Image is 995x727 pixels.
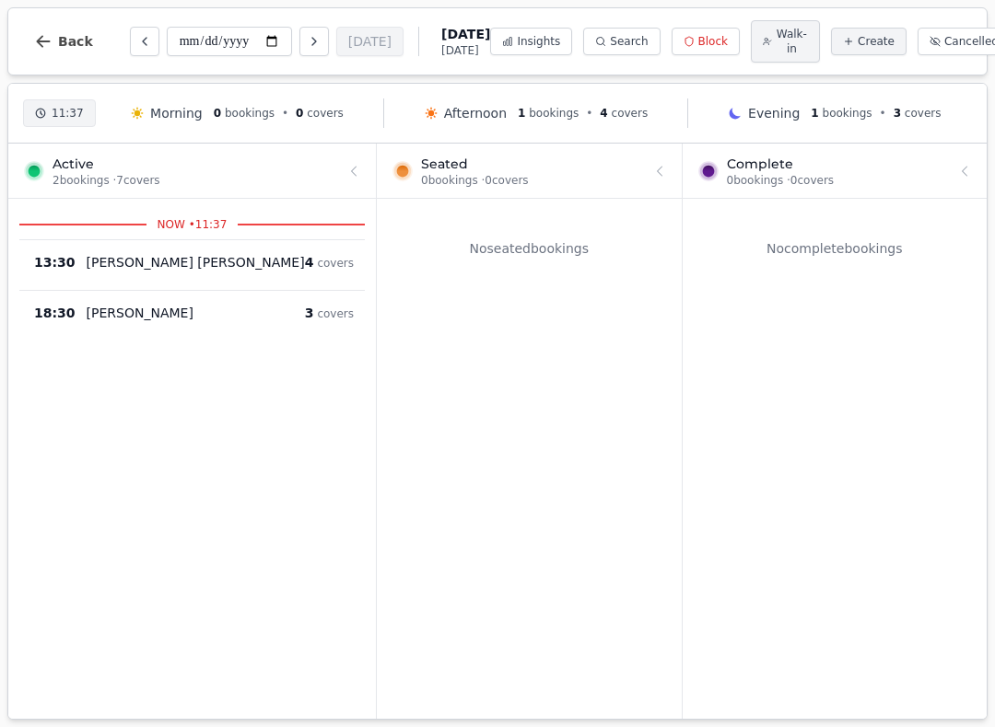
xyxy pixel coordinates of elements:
[490,28,572,55] button: Insights
[146,217,239,232] span: NOW • 11:37
[130,27,159,56] button: Previous day
[529,107,579,120] span: bookings
[905,107,942,120] span: covers
[19,19,108,63] button: Back
[388,239,671,258] p: No seated bookings
[336,27,404,56] button: [DATE]
[880,106,886,121] span: •
[518,107,525,120] span: 1
[150,104,203,122] span: Morning
[305,255,314,270] span: 4
[34,304,76,322] span: 18:30
[776,27,808,56] span: Walk-in
[748,104,800,122] span: Evening
[698,34,728,49] span: Block
[444,104,507,122] span: Afternoon
[672,28,740,55] button: Block
[858,34,895,49] span: Create
[600,107,607,120] span: 4
[811,107,818,120] span: 1
[225,107,275,120] span: bookings
[87,304,193,322] p: [PERSON_NAME]
[317,307,354,320] span: covers
[34,253,76,271] span: 13:30
[894,107,901,120] span: 3
[441,43,490,58] span: [DATE]
[694,239,977,258] p: No complete bookings
[282,106,288,121] span: •
[214,107,221,120] span: 0
[586,106,592,121] span: •
[441,25,490,43] span: [DATE]
[307,107,344,120] span: covers
[751,20,820,63] button: Walk-in
[517,34,560,49] span: Insights
[299,27,329,56] button: Next day
[52,106,84,121] span: 11:37
[58,35,93,48] span: Back
[610,34,648,49] span: Search
[831,28,907,55] button: Create
[296,107,303,120] span: 0
[87,253,305,271] p: [PERSON_NAME] [PERSON_NAME]
[583,28,660,55] button: Search
[305,306,314,320] span: 3
[823,107,872,120] span: bookings
[612,107,649,120] span: covers
[317,257,354,270] span: covers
